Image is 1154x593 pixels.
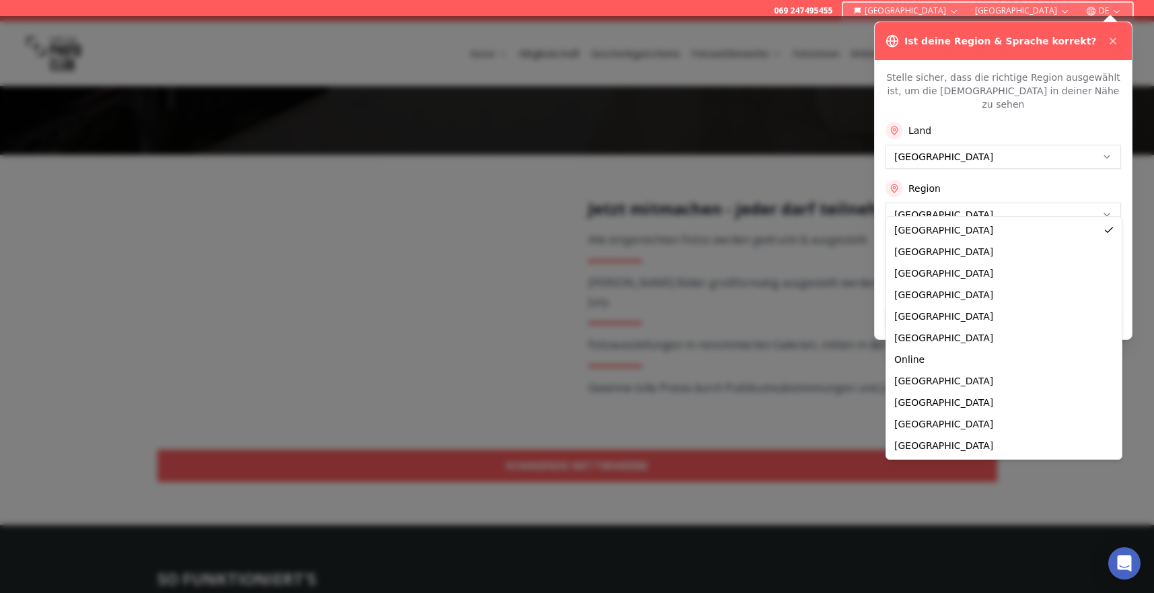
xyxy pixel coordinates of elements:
[894,376,993,386] span: [GEOGRAPHIC_DATA]
[894,419,993,429] span: [GEOGRAPHIC_DATA]
[894,311,993,322] span: [GEOGRAPHIC_DATA]
[894,268,993,279] span: [GEOGRAPHIC_DATA]
[894,397,993,408] span: [GEOGRAPHIC_DATA]
[894,225,993,236] span: [GEOGRAPHIC_DATA]
[894,333,993,343] span: [GEOGRAPHIC_DATA]
[894,354,925,365] span: Online
[894,246,993,257] span: [GEOGRAPHIC_DATA]
[894,289,993,300] span: [GEOGRAPHIC_DATA]
[894,440,993,451] span: [GEOGRAPHIC_DATA]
